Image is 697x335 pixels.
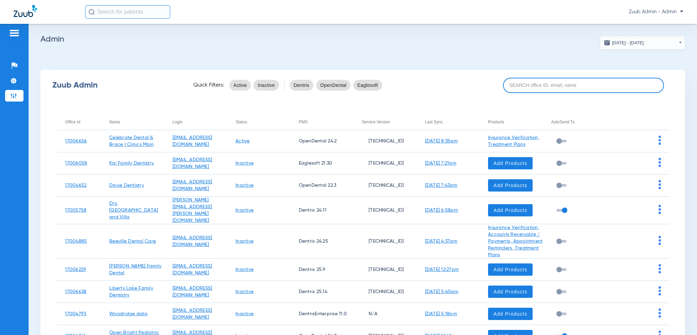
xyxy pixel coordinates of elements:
[659,308,661,318] img: group-dot-blue.svg
[663,302,697,335] iframe: Chat Widget
[353,259,416,281] td: [TECHNICAL_ID]
[40,36,685,43] h2: Admin
[173,235,212,247] a: [EMAIL_ADDRESS][DOMAIN_NAME]
[488,286,533,298] button: Add Products
[488,157,533,169] button: Add Products
[353,174,416,197] td: [TECHNICAL_ID]
[488,179,533,192] button: Add Products
[488,263,533,276] button: Add Products
[258,82,275,89] span: Inactive
[109,201,158,219] a: Drs. [GEOGRAPHIC_DATA] and Villa
[503,78,664,93] input: SEARCH office ID, email, name
[290,174,353,197] td: OpenDental 22.3
[236,118,247,126] div: Status
[85,5,170,19] input: Search for patients
[173,198,212,223] a: [PERSON_NAME][EMAIL_ADDRESS][PERSON_NAME][DOMAIN_NAME]
[65,183,86,188] a: 17004652
[493,182,527,189] span: Add Products
[109,183,144,188] a: Davie Dentistry
[362,118,390,126] div: Service Version
[290,303,353,325] td: DentrixEnterprise 11.0
[659,286,661,295] img: group-dot-blue.svg
[353,130,416,152] td: [TECHNICAL_ID]
[65,267,86,272] a: 17006229
[236,118,290,126] div: Status
[425,208,458,213] a: [DATE] 6:58pm
[173,135,212,147] a: [EMAIL_ADDRESS][DOMAIN_NAME]
[65,139,87,143] a: 17006656
[320,82,346,89] span: OpenDental
[353,281,416,303] td: [TECHNICAL_ID]
[65,118,80,126] div: Office Id
[65,118,101,126] div: Office Id
[173,286,212,298] a: [EMAIL_ADDRESS][DOMAIN_NAME]
[659,158,661,167] img: group-dot-blue.svg
[109,118,164,126] div: Name
[173,157,212,169] a: [EMAIL_ADDRESS][DOMAIN_NAME]
[659,264,661,273] img: group-dot-blue.svg
[236,183,254,188] a: Inactive
[173,118,227,126] div: Login
[353,197,416,224] td: [TECHNICAL_ID]
[488,225,542,257] a: Insurance Verification, Accounts Receivable / Payments, Appointment Reminders, Treatment Plans
[604,39,611,46] img: date.svg
[65,161,87,166] a: 17006058
[425,239,457,244] a: [DATE] 4:37am
[229,78,279,92] mat-chip-listbox: status-filters
[290,281,353,303] td: Dentrix 25.14
[9,29,20,37] img: hamburger-icon
[52,82,181,89] div: Zuub Admin
[425,161,456,166] a: [DATE] 7:21am
[425,118,443,126] div: Last Sync
[290,197,353,224] td: Dentrix 24.11
[236,289,254,294] a: Inactive
[236,311,254,316] a: Inactive
[65,239,87,244] a: 17004885
[629,9,683,15] span: Zuub Admin - Admin
[173,118,182,126] div: Login
[659,205,661,214] img: group-dot-blue.svg
[109,161,154,166] a: Kai Family Dentistry
[488,308,533,320] button: Add Products
[109,311,148,316] a: Woodridge data
[488,135,539,147] a: Insurance Verification, Treatment Plans
[173,180,212,191] a: [EMAIL_ADDRESS][DOMAIN_NAME]
[109,135,154,147] a: Celebrate Dental & Brace | Clinics Main
[299,118,308,126] div: PMS
[659,236,661,245] img: group-dot-blue.svg
[236,239,254,244] a: Inactive
[493,310,527,317] span: Add Products
[551,118,575,126] div: AutoSend Tx
[109,118,120,126] div: Name
[173,308,212,320] a: [EMAIL_ADDRESS][DOMAIN_NAME]
[65,289,86,294] a: 17006638
[493,266,527,273] span: Add Products
[425,139,458,143] a: [DATE] 8:35am
[488,118,542,126] div: Products
[65,208,86,213] a: 17005758
[65,311,86,316] a: 17004793
[236,161,254,166] a: Inactive
[425,289,458,294] a: [DATE] 5:40am
[493,207,527,214] span: Add Products
[109,286,153,298] a: Liberty Lake Family Dentistry
[551,118,606,126] div: AutoSend Tx
[290,224,353,259] td: Dentrix 24.25
[233,82,247,89] span: Active
[425,267,459,272] a: [DATE] 12:27pm
[488,118,504,126] div: Products
[236,267,254,272] a: Inactive
[659,136,661,145] img: group-dot-blue.svg
[659,180,661,189] img: group-dot-blue.svg
[294,82,309,89] span: Dentrix
[290,259,353,281] td: Dentrix 25.9
[353,224,416,259] td: [TECHNICAL_ID]
[353,152,416,174] td: [TECHNICAL_ID]
[493,160,527,167] span: Add Products
[493,288,527,295] span: Add Products
[425,311,457,316] a: [DATE] 5:18pm
[109,264,161,275] a: [PERSON_NAME] Family Dental
[14,5,37,17] img: Zuub Logo
[353,303,416,325] td: N/A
